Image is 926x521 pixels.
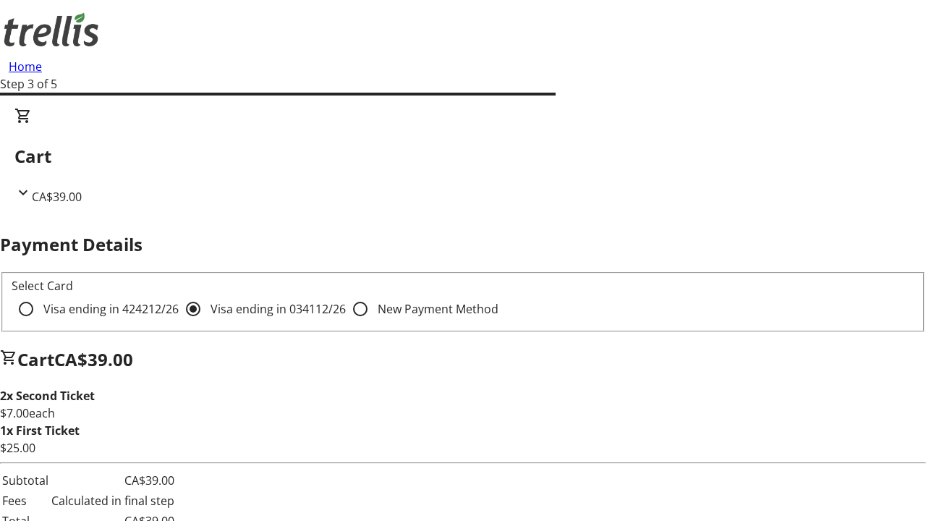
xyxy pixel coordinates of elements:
[54,347,133,371] span: CA$39.00
[51,491,175,510] td: Calculated in final step
[211,301,346,317] span: Visa ending in 0341
[43,301,179,317] span: Visa ending in 4242
[12,277,914,295] div: Select Card
[51,471,175,490] td: CA$39.00
[148,301,179,317] span: 12/26
[17,347,54,371] span: Cart
[14,107,912,206] div: CartCA$39.00
[32,189,82,205] span: CA$39.00
[375,300,498,318] label: New Payment Method
[1,471,49,490] td: Subtotal
[315,301,346,317] span: 12/26
[14,143,912,169] h2: Cart
[1,491,49,510] td: Fees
